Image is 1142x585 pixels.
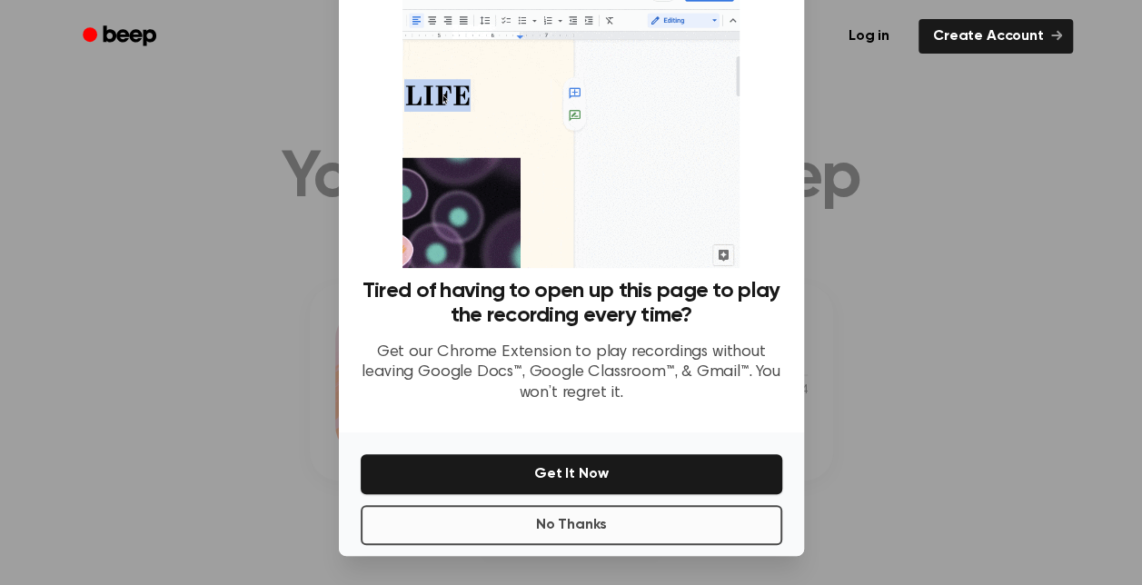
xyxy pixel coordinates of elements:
p: Get our Chrome Extension to play recordings without leaving Google Docs™, Google Classroom™, & Gm... [361,342,782,404]
button: No Thanks [361,505,782,545]
a: Beep [70,19,173,55]
button: Get It Now [361,454,782,494]
a: Log in [830,15,908,57]
h3: Tired of having to open up this page to play the recording every time? [361,279,782,328]
a: Create Account [919,19,1073,54]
